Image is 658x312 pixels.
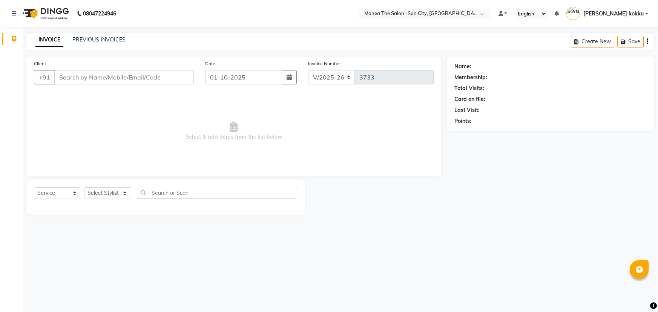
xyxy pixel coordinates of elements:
div: Name: [454,63,471,70]
div: Membership: [454,73,487,81]
input: Search or Scan [137,187,297,199]
label: Client [34,60,46,67]
div: Last Visit: [454,106,480,114]
div: Total Visits: [454,84,484,92]
button: Save [617,36,644,47]
iframe: chat widget [626,282,650,304]
div: Points: [454,117,471,125]
input: Search by Name/Mobile/Email/Code [54,70,194,84]
b: 08047224946 [83,3,116,24]
span: [PERSON_NAME] kokku [583,10,644,18]
span: Select & add items from the list below [34,93,434,169]
div: Card on file: [454,95,485,103]
a: INVOICE [35,33,63,47]
img: logo [19,3,71,24]
button: Create New [571,36,614,47]
button: +91 [34,70,55,84]
img: vamsi kokku [566,7,580,20]
label: Date [205,60,215,67]
label: Invoice Number [308,60,341,67]
a: PREVIOUS INVOICES [72,36,126,43]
